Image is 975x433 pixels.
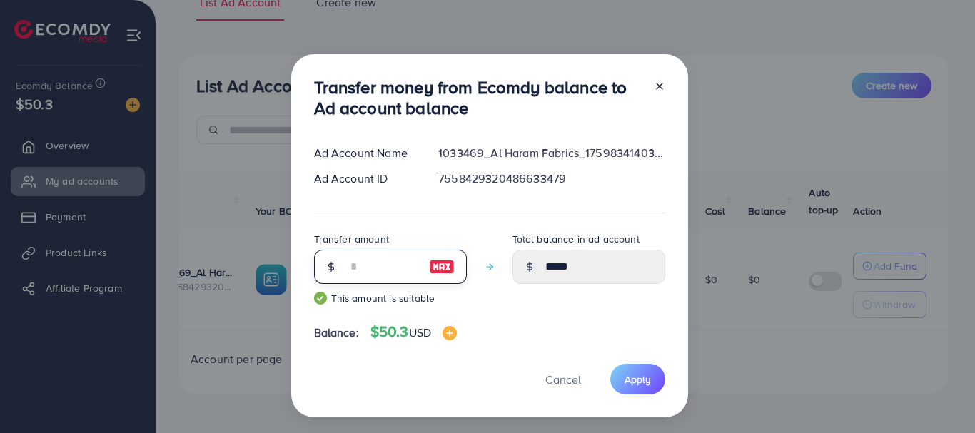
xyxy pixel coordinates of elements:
[625,372,651,387] span: Apply
[427,170,676,187] div: 7558429320486633479
[527,364,599,394] button: Cancel
[512,232,640,246] label: Total balance in ad account
[314,292,327,305] img: guide
[314,291,467,305] small: This amount is suitable
[409,325,431,340] span: USD
[303,170,428,187] div: Ad Account ID
[427,145,676,161] div: 1033469_Al Haram Fabrics_1759834140347
[545,372,581,387] span: Cancel
[443,326,457,340] img: image
[370,323,457,341] h4: $50.3
[314,325,359,341] span: Balance:
[610,364,665,394] button: Apply
[303,145,428,161] div: Ad Account Name
[914,369,964,422] iframe: Chat
[429,258,455,275] img: image
[314,232,389,246] label: Transfer amount
[314,77,642,118] h3: Transfer money from Ecomdy balance to Ad account balance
